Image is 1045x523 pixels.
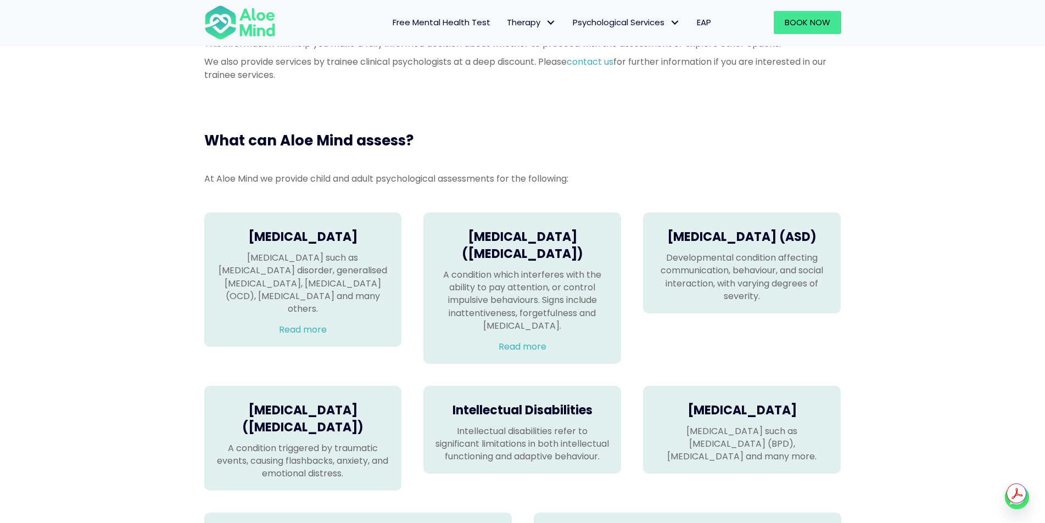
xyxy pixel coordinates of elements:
p: [MEDICAL_DATA] such as [MEDICAL_DATA] disorder, generalised [MEDICAL_DATA], [MEDICAL_DATA] (OCD),... [215,251,391,315]
a: Book Now [774,11,841,34]
h4: [MEDICAL_DATA] ([MEDICAL_DATA]) [434,229,610,263]
a: Whatsapp [1005,485,1029,509]
span: Therapy [507,16,556,28]
p: A condition which interferes with the ability to pay attention, or control impulsive behaviours. ... [434,268,610,332]
a: Read more [279,323,327,336]
a: Psychological ServicesPsychological Services: submenu [565,11,689,34]
p: [MEDICAL_DATA] such as [MEDICAL_DATA] (BPD), [MEDICAL_DATA] and many more. [654,425,830,463]
span: EAP [697,16,711,28]
p: At Aloe Mind we provide child and adult psychological assessments for the following: [204,172,841,185]
span: Therapy: submenu [543,15,559,31]
img: Aloe mind Logo [204,4,276,41]
span: Psychological Services: submenu [667,15,683,31]
p: Developmental condition affecting communication, behaviour, and social interaction, with varying ... [654,251,830,302]
span: Free Mental Health Test [393,16,490,28]
span: Book Now [785,16,830,28]
h4: Intellectual Disabilities [434,402,610,419]
p: We also provide services by trainee clinical psychologists at a deep discount. Please for further... [204,55,841,81]
a: TherapyTherapy: submenu [499,11,565,34]
nav: Menu [290,11,719,34]
p: A condition triggered by traumatic events, causing flashbacks, anxiety, and emotional distress. [215,442,391,480]
span: Psychological Services [573,16,680,28]
a: Read more [499,340,546,353]
h4: [MEDICAL_DATA] ([MEDICAL_DATA]) [215,402,391,436]
span: What can Aloe Mind assess? [204,131,413,150]
a: Free Mental Health Test [384,11,499,34]
h4: [MEDICAL_DATA] [215,229,391,246]
h4: [MEDICAL_DATA] (ASD) [654,229,830,246]
a: contact us [567,55,613,68]
h4: [MEDICAL_DATA] [654,402,830,419]
a: EAP [689,11,719,34]
p: Intellectual disabilities refer to significant limitations in both intellectual functioning and a... [434,425,610,463]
